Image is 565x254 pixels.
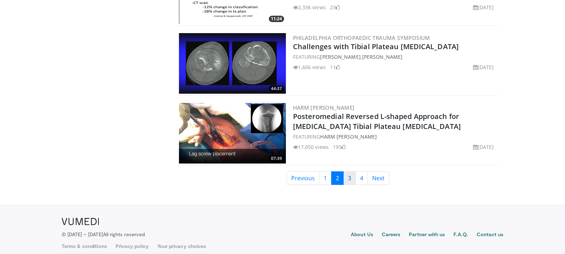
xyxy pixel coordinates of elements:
a: Partner with us [409,231,445,239]
a: [PERSON_NAME] [320,53,360,60]
a: [PERSON_NAME] [362,53,402,60]
a: Terms & conditions [62,243,107,250]
li: 193 [333,143,346,151]
div: FEATURING [293,133,497,140]
li: [DATE] [473,143,494,151]
a: Challenges with Tibial Plateau [MEDICAL_DATA] [293,42,459,51]
a: Your privacy choices [157,243,206,250]
span: 11:24 [269,16,284,22]
a: Previous [287,171,319,185]
nav: Search results pages [178,171,498,185]
li: 11 [330,63,340,71]
a: 1 [319,171,332,185]
a: Contact us [477,231,504,239]
li: [DATE] [473,63,494,71]
li: 17,050 views [293,143,329,151]
li: 23 [330,4,340,11]
a: 3 [343,171,356,185]
a: Posteromedial Reversed L-shaped Approach for [MEDICAL_DATA] Tibial Plateau [MEDICAL_DATA] [293,112,461,131]
a: Privacy policy [115,243,149,250]
a: About Us [351,231,373,239]
li: 2,336 views [293,4,326,11]
img: 0e76ec4d-d522-4eaf-b51e-0d0f44080282.300x170_q85_crop-smart_upscale.jpg [179,33,286,94]
li: 1,606 views [293,63,326,71]
a: Harm [PERSON_NAME] [320,133,377,140]
a: 44:37 [179,33,286,94]
a: 2 [331,171,344,185]
a: Harm [PERSON_NAME] [293,104,355,111]
img: 7287a94e-0a91-4117-b882-3d9ba847c399.300x170_q85_crop-smart_upscale.jpg [179,103,286,164]
a: 07:39 [179,103,286,164]
span: 44:37 [269,85,284,92]
img: VuMedi Logo [62,218,99,225]
a: Philadelphia Orthopaedic Trauma Symposium [293,34,430,41]
a: Careers [382,231,401,239]
a: Next [368,171,389,185]
p: © [DATE] – [DATE] [62,231,145,238]
li: [DATE] [473,4,494,11]
span: All rights reserved [103,231,145,237]
a: 4 [355,171,368,185]
a: F.A.Q. [453,231,468,239]
span: 07:39 [269,155,284,162]
div: FEATURING , [293,53,497,61]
